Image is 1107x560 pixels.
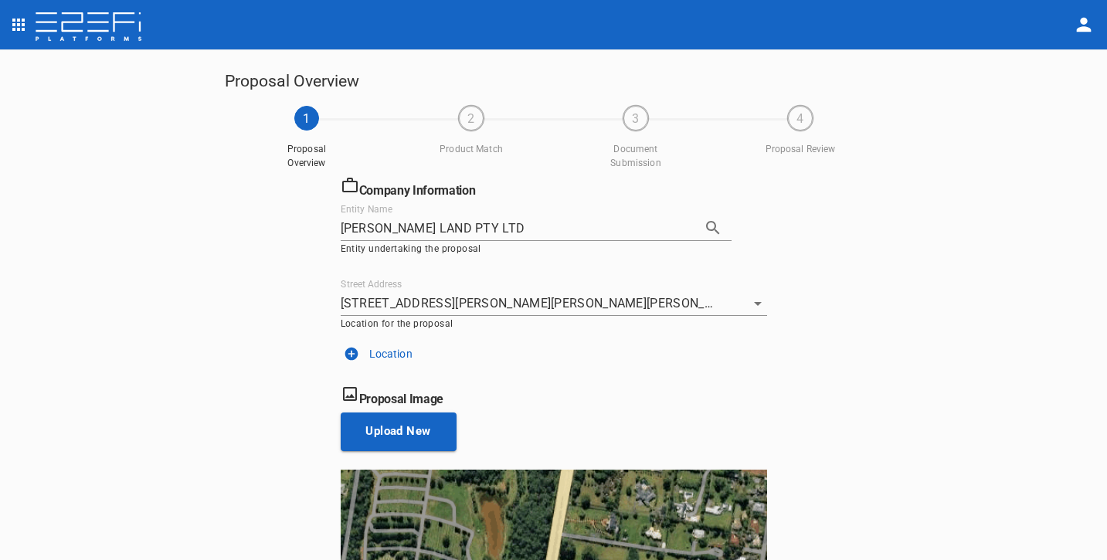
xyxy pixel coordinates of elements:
[268,143,345,169] span: Proposal Overview
[341,277,402,290] label: Street Address
[341,385,767,406] h6: Proposal Image
[341,176,767,198] h6: Company Information
[597,143,674,169] span: Document Submission
[747,293,769,314] button: Open
[225,68,883,94] h5: Proposal Overview
[762,143,839,156] span: Proposal Review
[433,143,510,156] span: Product Match
[369,346,413,361] p: Location
[341,412,457,451] button: Upload New
[341,243,732,254] p: Entity undertaking the proposal
[341,318,767,329] p: Location for the proposal
[341,341,767,366] button: Location
[341,202,392,216] label: Entity Name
